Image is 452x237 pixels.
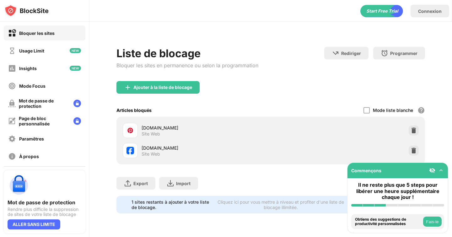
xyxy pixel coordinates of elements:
[8,199,82,206] div: Mot de passe de protection
[8,82,16,90] img: focus-off.svg
[19,116,68,126] div: Page de bloc personnalisée
[390,51,417,56] div: Programmer
[8,29,16,37] img: block-on.svg
[116,47,258,60] div: Liste de blocage
[360,5,403,17] div: animation
[19,98,68,109] div: Mot de passe de protection
[8,117,16,125] img: customize-block-page-off.svg
[438,167,444,174] img: omni-setup-toggle.svg
[73,100,81,107] img: lock-menu.svg
[70,66,81,71] img: new-icon.svg
[423,217,442,227] button: Fais-le
[8,64,16,72] img: insights-off.svg
[8,47,16,55] img: time-usage-off.svg
[8,174,30,197] img: push-password-protection.svg
[126,127,134,134] img: favicons
[8,207,82,217] div: Rendre plus difficile la suppression de sites de votre liste de blocage
[8,135,16,143] img: settings-off.svg
[19,66,37,71] div: Insights
[116,62,258,69] div: Bloquer les sites en permanence ou selon la programmation
[19,154,39,159] div: À propos
[142,145,271,151] div: [DOMAIN_NAME]
[19,83,46,89] div: Mode Focus
[373,107,413,113] div: Mode liste blanche
[19,136,44,141] div: Paramêtres
[70,48,81,53] img: new-icon.svg
[351,168,381,173] div: Commençons
[176,181,191,186] div: Import
[8,100,16,107] img: password-protection-off.svg
[429,167,435,174] img: eye-not-visible.svg
[133,181,148,186] div: Export
[217,199,344,210] div: Cliquez ici pour vous mettre à niveau et profiter d'une liste de blocage illimitée.
[116,107,152,113] div: Articles bloqués
[418,8,442,14] div: Connexion
[8,219,60,229] div: ALLER SANS LIMITE
[142,124,271,131] div: [DOMAIN_NAME]
[133,85,192,90] div: Ajouter à la liste de blocage
[19,48,44,53] div: Usage Limit
[8,152,16,160] img: about-off.svg
[351,182,444,200] div: Il ne reste plus que 5 steps pour libérer une heure supplémentaire chaque jour !
[355,217,422,226] div: Obtiens des suggestions de productivité personnalisées
[132,199,213,210] div: 1 sites restants à ajouter à votre liste de blocage.
[73,117,81,125] img: lock-menu.svg
[341,51,361,56] div: Rediriger
[142,131,160,137] div: Site Web
[19,30,55,36] div: Bloquer les sites
[126,147,134,154] img: favicons
[4,4,49,17] img: logo-blocksite.svg
[142,151,160,157] div: Site Web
